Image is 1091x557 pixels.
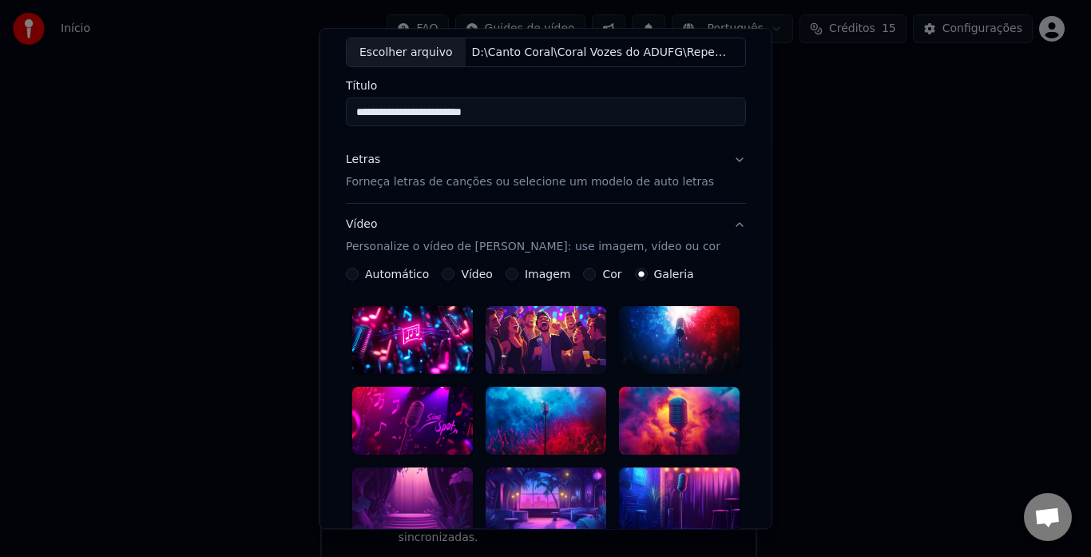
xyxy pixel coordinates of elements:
label: Título [346,81,746,92]
button: VídeoPersonalize o vídeo de [PERSON_NAME]: use imagem, vídeo ou cor [346,205,746,269]
div: Vídeo [346,217,720,256]
label: Cor [602,269,621,280]
label: Vídeo [461,269,493,280]
label: Galeria [653,269,693,280]
p: Personalize o vídeo de [PERSON_NAME]: use imagem, vídeo ou cor [346,240,720,256]
button: LetrasForneça letras de canções ou selecione um modelo de auto letras [346,140,746,204]
label: Automático [365,269,429,280]
div: Letras [346,153,380,169]
div: Escolher arquivo [347,38,466,67]
label: Imagem [524,269,569,280]
div: D:\Canto Coral\Coral Vozes do ADUFG\Repertório\Secos e molhados\temp\Tenor - Secos & Molhados.mp3 [465,45,736,61]
p: Forneça letras de canções ou selecione um modelo de auto letras [346,175,714,191]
